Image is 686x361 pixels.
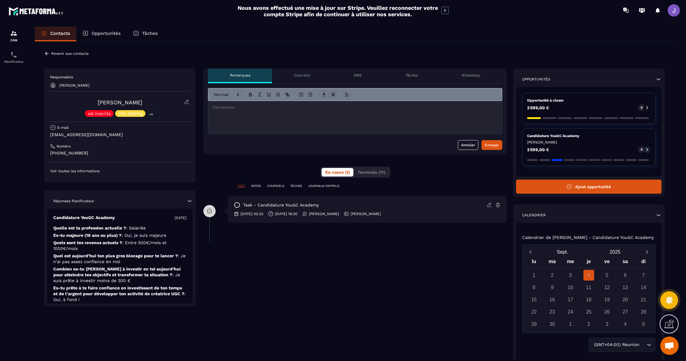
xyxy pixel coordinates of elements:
[527,98,650,103] p: Opportunité à closer
[547,307,558,317] div: 23
[147,111,155,117] p: +4
[53,233,187,238] p: Es-tu majeure (18 ans ou plus) ?
[308,184,339,188] p: JOURNAUX D'APPELS
[641,106,643,110] p: 0
[547,270,558,281] div: 2
[516,180,661,194] button: Ajout opportunité
[638,294,649,305] div: 21
[50,169,190,173] p: Voir toutes les informations
[240,211,263,216] p: [DATE] 03:22
[601,282,612,293] div: 12
[589,338,655,352] div: Search for option
[57,144,71,149] p: Numéro
[601,307,612,317] div: 26
[601,270,612,281] div: 5
[275,211,297,216] p: [DATE] 19:30
[641,248,653,256] button: Next month
[53,240,187,251] p: Quels sont tes revenus actuels ?
[2,39,26,42] p: CRM
[638,307,649,317] div: 28
[593,341,641,348] span: (GMT+04:00) Reunion
[525,248,536,256] button: Previous month
[50,31,70,36] p: Contacts
[660,337,679,355] a: Ouvrir le chat
[589,247,641,257] button: Open years overlay
[620,282,631,293] div: 13
[243,202,319,208] p: task - Candidature YouGC Academy
[536,247,589,257] button: Open months overlay
[485,142,499,148] div: Envoyer
[527,106,549,110] p: 2 599,00 €
[50,150,190,156] p: [PHONE_NUMBER]
[529,307,539,317] div: 22
[561,257,580,268] div: me
[522,213,546,218] p: Calendrier
[525,270,653,329] div: Calendar days
[267,184,284,188] p: COURRIELS
[527,147,549,152] p: 2 599,00 €
[641,341,645,348] input: Search for option
[458,140,478,150] button: Annuler
[527,140,650,145] p: [PERSON_NAME]
[351,211,381,216] p: [PERSON_NAME]
[354,73,362,78] p: SMS
[325,170,350,175] span: En cours (1)
[583,294,594,305] div: 18
[462,73,480,78] p: WhatsApp
[525,257,543,268] div: lu
[481,140,502,150] button: Envoyer
[53,215,115,221] p: Candidature YouGC Academy
[35,27,76,41] a: Contacts
[620,294,631,305] div: 20
[290,184,302,188] p: TÂCHES
[322,168,353,177] button: En cours (1)
[638,319,649,329] div: 5
[565,270,576,281] div: 3
[2,47,26,68] a: schedulerschedulerPlanificateur
[88,111,111,116] p: vsl inscrits
[529,270,539,281] div: 1
[565,319,576,329] div: 1
[53,266,187,284] p: Combien es-tu [PERSON_NAME] à investir en toi aujourd’hui pour atteindre tes objectifs et transfo...
[92,31,121,36] p: Opportunités
[638,282,649,293] div: 14
[529,319,539,329] div: 29
[580,257,598,268] div: je
[620,270,631,281] div: 6
[175,215,187,220] p: [DATE]
[126,225,146,230] span: : Salariée
[50,132,190,138] p: [EMAIL_ADDRESS][DOMAIN_NAME]
[237,184,245,188] p: TOUT
[127,27,164,41] a: Tâches
[230,73,250,78] p: Remarques
[522,77,550,82] p: Opportunités
[527,133,650,138] p: Candidature YouGC Academy
[634,257,653,268] div: di
[358,170,385,175] span: Terminés (11)
[598,257,616,268] div: ve
[57,125,69,130] p: E-mail
[620,307,631,317] div: 27
[59,83,89,87] p: [PERSON_NAME]
[565,294,576,305] div: 17
[547,294,558,305] div: 16
[620,319,631,329] div: 4
[583,319,594,329] div: 2
[237,5,438,17] h2: Nous avons effectué une mise à jour sur Stripe. Veuillez reconnecter votre compte Stripe afin de ...
[601,294,612,305] div: 19
[583,270,594,281] div: 4
[10,30,17,37] img: formation
[547,282,558,293] div: 9
[601,319,612,329] div: 3
[565,307,576,317] div: 24
[543,257,561,268] div: ma
[50,75,190,80] p: Responsable
[641,147,643,152] p: 0
[53,199,94,203] p: Réponses Planificateur
[529,294,539,305] div: 15
[251,184,261,188] p: NOTES
[294,73,310,78] p: Courriels
[583,307,594,317] div: 25
[118,111,142,116] p: VSL Mailing
[638,270,649,281] div: 7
